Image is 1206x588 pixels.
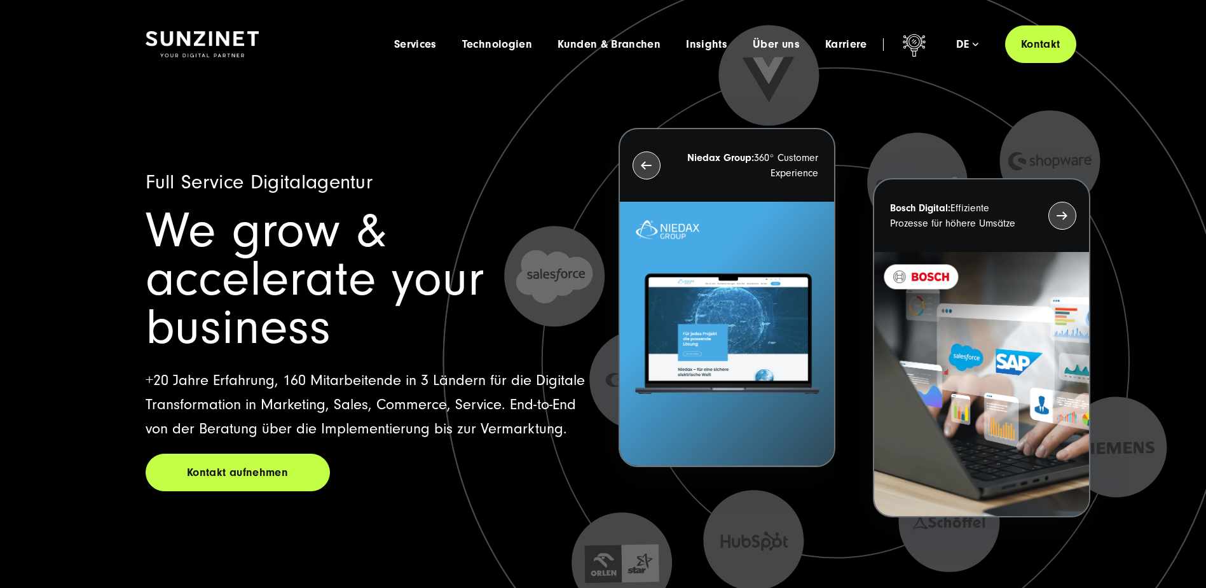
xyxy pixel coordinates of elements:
button: Niedax Group:360° Customer Experience Letztes Projekt von Niedax. Ein Laptop auf dem die Niedax W... [619,128,835,467]
img: BOSCH - Kundeprojekt - Digital Transformation Agentur SUNZINET [874,252,1088,516]
a: Insights [686,38,727,51]
strong: Niedax Group: [687,152,754,164]
p: +20 Jahre Erfahrung, 160 Mitarbeitende in 3 Ländern für die Digitale Transformation in Marketing,... [146,368,588,441]
strong: Bosch Digital: [890,202,950,214]
a: Services [394,38,437,51]
img: SUNZINET Full Service Digital Agentur [146,31,259,58]
a: Technologien [462,38,532,51]
a: Über uns [753,38,800,51]
button: Bosch Digital:Effiziente Prozesse für höhere Umsätze BOSCH - Kundeprojekt - Digital Transformatio... [873,178,1090,517]
p: 360° Customer Experience [683,150,818,181]
span: Full Service Digitalagentur [146,171,373,193]
div: de [956,38,978,51]
img: Letztes Projekt von Niedax. Ein Laptop auf dem die Niedax Website geöffnet ist, auf blauem Hinter... [620,202,834,466]
a: Kontakt [1005,25,1076,63]
a: Kontakt aufnehmen [146,454,330,491]
a: Karriere [825,38,867,51]
p: Effiziente Prozesse für höhere Umsätze [890,200,1025,231]
a: Kunden & Branchen [558,38,661,51]
h1: We grow & accelerate your business [146,207,588,352]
